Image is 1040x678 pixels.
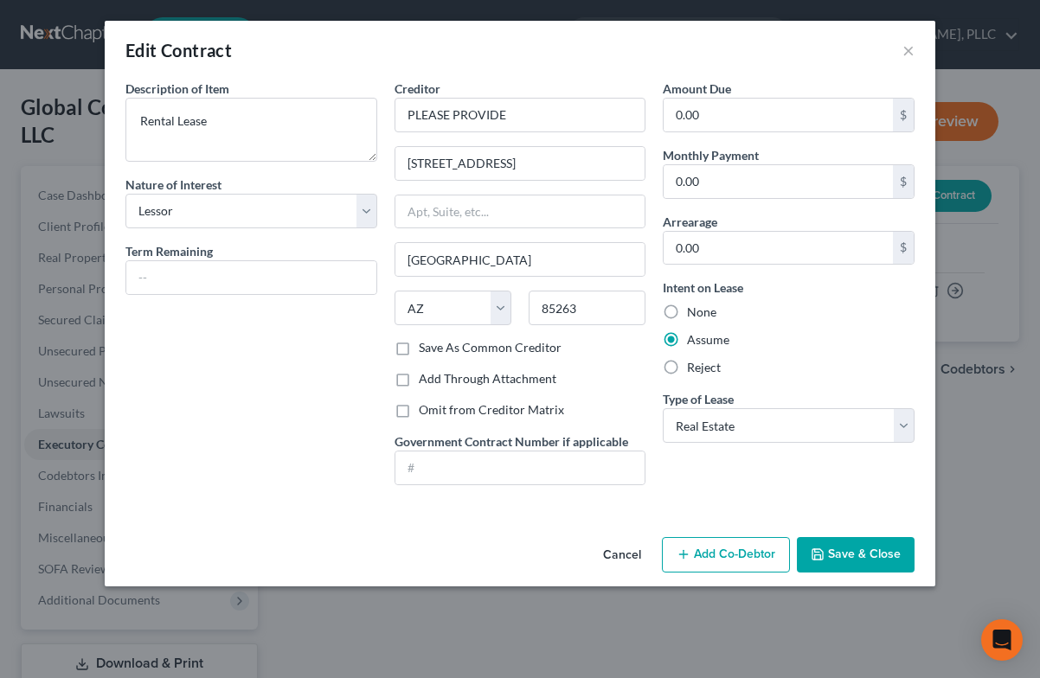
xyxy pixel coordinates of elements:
label: Arrearage [663,213,717,231]
input: Enter address... [395,147,645,180]
label: Save As Common Creditor [419,339,562,356]
input: Enter zip.. [529,291,645,325]
input: 0.00 [664,165,893,198]
label: Reject [687,359,721,376]
input: 0.00 [664,232,893,265]
div: $ [893,99,914,131]
label: Amount Due [663,80,731,98]
label: Term Remaining [125,242,213,260]
input: -- [126,261,376,294]
button: Cancel [589,539,655,573]
span: Creditor [395,81,440,96]
span: Type of Lease [663,392,734,406]
label: Add Through Attachment [419,370,556,387]
label: Monthly Payment [663,146,759,164]
label: Nature of Interest [125,176,221,194]
div: $ [893,232,914,265]
span: Description of Item [125,81,229,96]
div: Open Intercom Messenger [981,619,1023,661]
input: 0.00 [664,99,893,131]
input: # [395,451,645,484]
label: Omit from Creditor Matrix [419,401,564,419]
label: Intent on Lease [663,278,743,297]
input: Search creditor by name... [395,98,646,132]
label: Government Contract Number if applicable [395,432,628,451]
button: Save & Close [797,537,915,573]
button: × [902,40,915,61]
button: Add Co-Debtor [662,537,790,573]
div: $ [893,165,914,198]
input: Apt, Suite, etc... [395,195,645,228]
label: Assume [687,331,729,349]
label: None [687,304,716,321]
input: Enter city... [395,243,645,276]
div: Edit Contract [125,38,232,62]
